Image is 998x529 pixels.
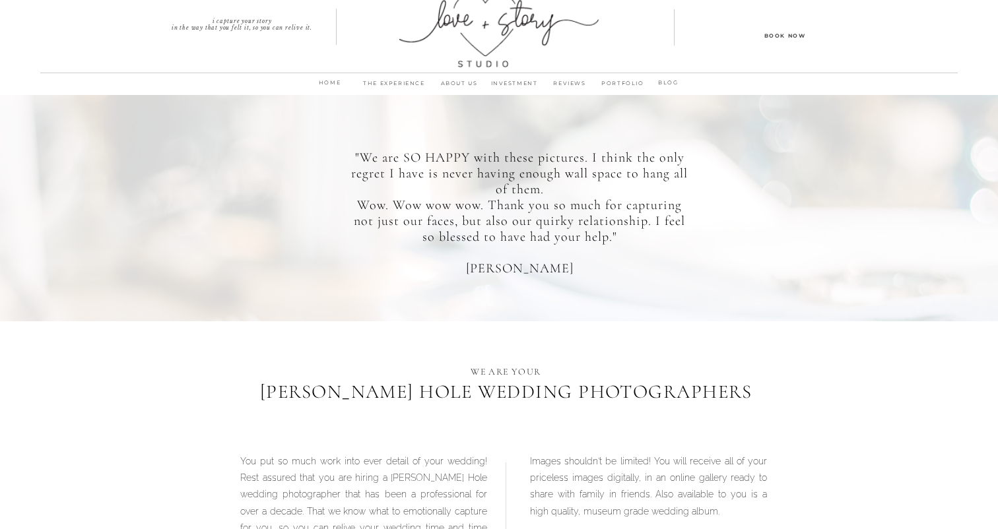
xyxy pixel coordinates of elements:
h1: [PERSON_NAME] Hole wedding photographers [246,381,766,419]
a: PORTFOLIO [597,78,648,96]
p: "We are SO HAPPY with these pictures. I think the only regret I have is never having enough wall ... [349,150,690,264]
p: We are your [438,363,574,376]
a: home [312,77,347,96]
a: Book Now [725,30,844,40]
p: I capture your story in the way that you felt it, so you can relive it. [147,18,337,27]
a: INVESTMENT [486,78,542,96]
a: BLOG [651,77,686,90]
a: REVIEWS [542,78,597,96]
a: I capture your storyin the way that you felt it, so you can relive it. [147,18,337,27]
a: THE EXPERIENCE [356,78,432,96]
a: ABOUT us [432,78,486,96]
